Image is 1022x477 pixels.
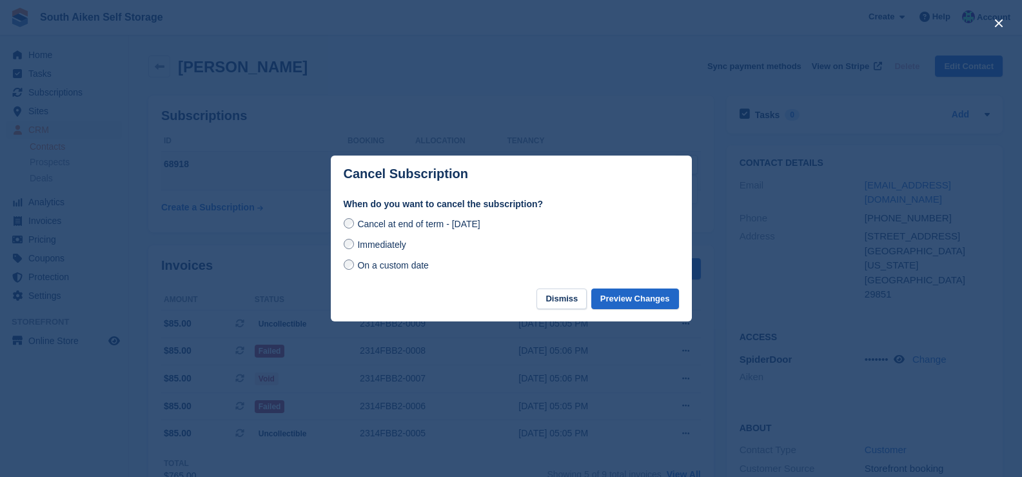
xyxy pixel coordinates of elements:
[357,260,429,270] span: On a custom date
[357,239,406,250] span: Immediately
[357,219,480,229] span: Cancel at end of term - [DATE]
[536,289,587,310] button: Dismiss
[344,198,679,211] label: When do you want to cancel the subscription?
[988,13,1009,34] button: close
[344,239,354,249] input: Immediately
[591,289,679,310] button: Preview Changes
[344,259,354,270] input: On a custom date
[344,218,354,228] input: Cancel at end of term - [DATE]
[344,167,468,181] p: Cancel Subscription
